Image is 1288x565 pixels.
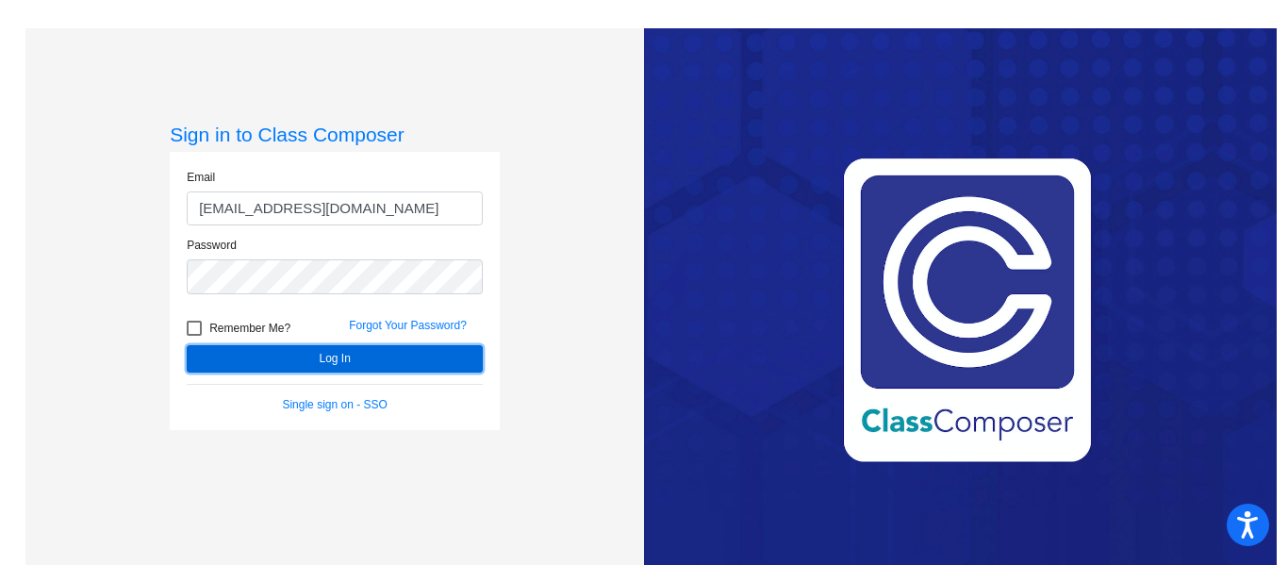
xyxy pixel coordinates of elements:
a: Forgot Your Password? [349,319,467,332]
label: Email [187,169,215,186]
a: Single sign on - SSO [282,398,387,411]
h3: Sign in to Class Composer [170,123,500,146]
span: Remember Me? [209,317,290,340]
button: Log In [187,345,483,373]
label: Password [187,237,237,254]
